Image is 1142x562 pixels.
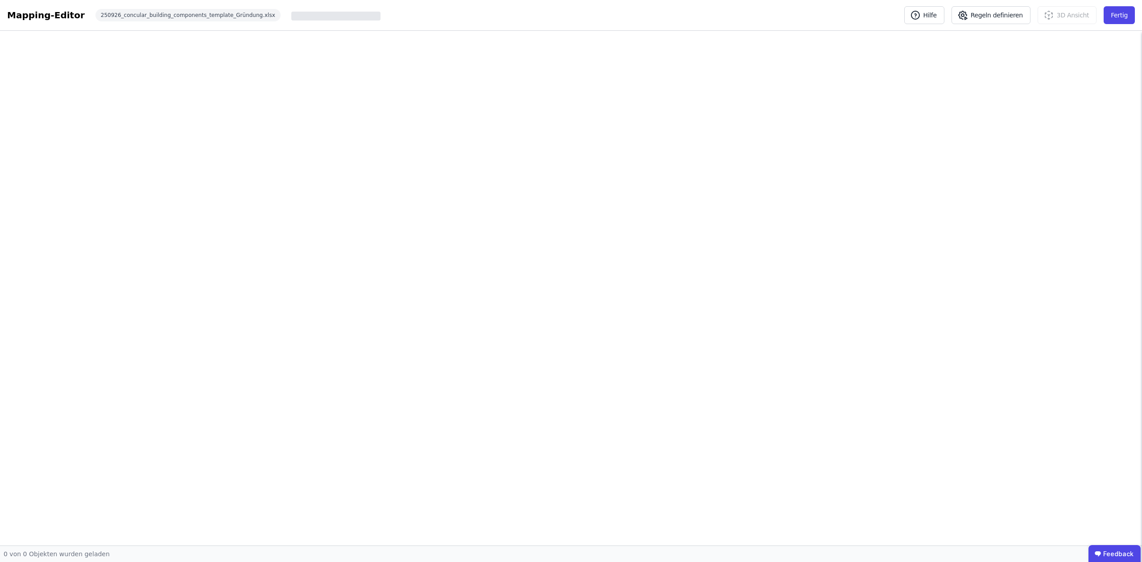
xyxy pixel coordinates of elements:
button: 3D Ansicht [1038,6,1096,24]
div: Mapping-Editor [7,9,85,21]
button: Regeln definieren [952,6,1030,24]
button: Fertig [1104,6,1135,24]
button: Hilfe [904,6,944,24]
div: 250926_concular_building_components_template_Gründung.xlsx [95,9,281,21]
